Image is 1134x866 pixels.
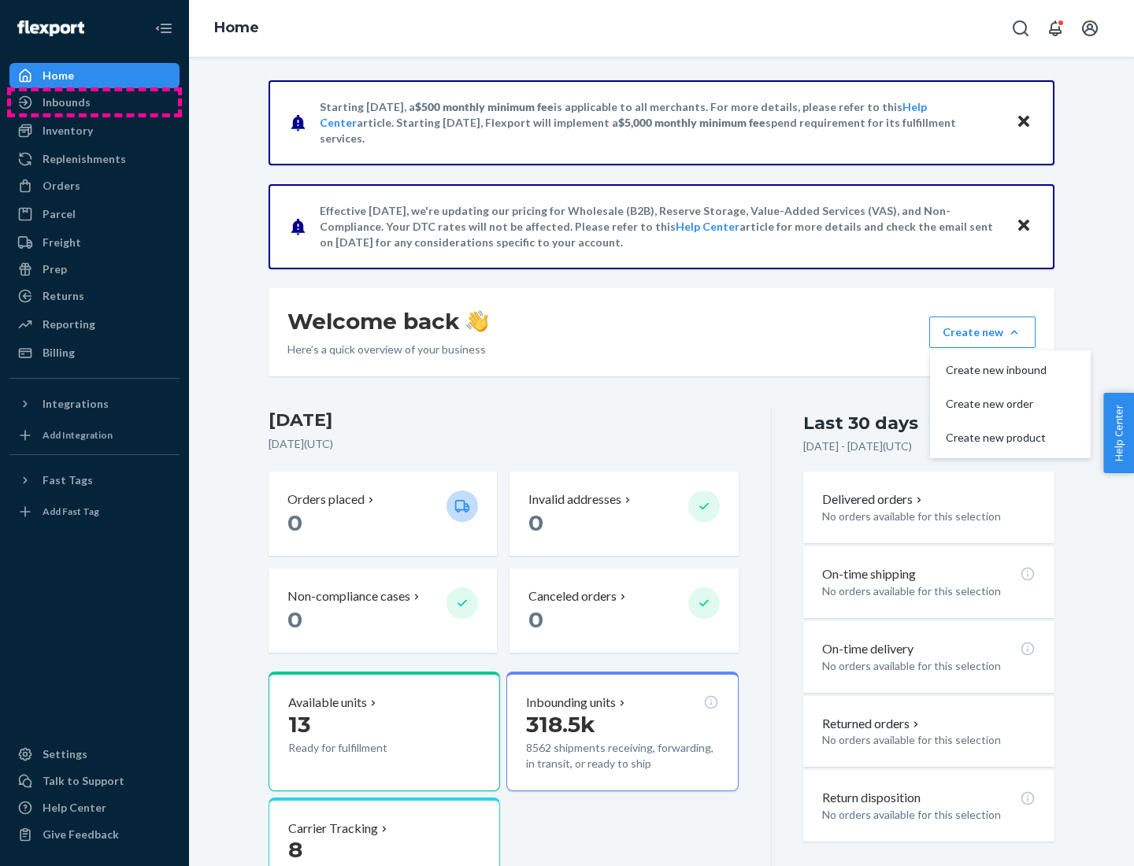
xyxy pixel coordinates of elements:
[528,606,543,633] span: 0
[415,100,554,113] span: $500 monthly minimum fee
[43,235,81,250] div: Freight
[822,509,1036,524] p: No orders available for this selection
[269,408,739,433] h3: [DATE]
[822,640,913,658] p: On-time delivery
[946,398,1047,409] span: Create new order
[933,421,1088,455] button: Create new product
[288,836,302,863] span: 8
[320,203,1001,250] p: Effective [DATE], we're updating our pricing for Wholesale (B2B), Reserve Storage, Value-Added Se...
[1103,393,1134,473] button: Help Center
[9,499,180,524] a: Add Fast Tag
[9,63,180,88] a: Home
[287,342,488,357] p: Here’s a quick overview of your business
[1074,13,1106,44] button: Open account menu
[9,468,180,493] button: Fast Tags
[320,99,1001,146] p: Starting [DATE], a is applicable to all merchants. For more details, please refer to this article...
[946,365,1047,376] span: Create new inbound
[676,220,739,233] a: Help Center
[9,257,180,282] a: Prep
[9,391,180,416] button: Integrations
[9,822,180,847] button: Give Feedback
[510,568,738,653] button: Canceled orders 0
[43,94,91,110] div: Inbounds
[9,283,180,309] a: Returns
[9,768,180,794] a: Talk to Support
[43,345,75,361] div: Billing
[43,261,67,277] div: Prep
[466,310,488,332] img: hand-wave emoji
[269,568,497,653] button: Non-compliance cases 0
[269,472,497,556] button: Orders placed 0
[526,694,616,712] p: Inbounding units
[822,658,1036,674] p: No orders available for this selection
[822,715,922,733] button: Returned orders
[9,795,180,820] a: Help Center
[946,432,1047,443] span: Create new product
[822,807,1036,823] p: No orders available for this selection
[822,789,921,807] p: Return disposition
[269,436,739,452] p: [DATE] ( UTC )
[9,340,180,365] a: Billing
[618,116,765,129] span: $5,000 monthly minimum fee
[9,90,180,115] a: Inbounds
[288,694,367,712] p: Available units
[933,353,1088,387] button: Create new inbound
[9,230,180,255] a: Freight
[43,827,119,842] div: Give Feedback
[269,672,500,791] button: Available units13Ready for fulfillment
[9,173,180,198] a: Orders
[214,19,259,36] a: Home
[822,565,916,583] p: On-time shipping
[148,13,180,44] button: Close Navigation
[528,509,543,536] span: 0
[43,505,99,518] div: Add Fast Tag
[43,472,93,488] div: Fast Tags
[510,472,738,556] button: Invalid addresses 0
[803,411,918,435] div: Last 30 days
[1014,111,1034,134] button: Close
[1039,13,1071,44] button: Open notifications
[9,202,180,227] a: Parcel
[43,428,113,442] div: Add Integration
[43,773,124,789] div: Talk to Support
[933,387,1088,421] button: Create new order
[526,711,595,738] span: 318.5k
[43,288,84,304] div: Returns
[929,316,1036,348] button: Create newCreate new inboundCreate new orderCreate new product
[43,746,87,762] div: Settings
[1005,13,1036,44] button: Open Search Box
[9,742,180,767] a: Settings
[43,123,93,139] div: Inventory
[43,316,95,332] div: Reporting
[43,206,76,222] div: Parcel
[287,606,302,633] span: 0
[822,732,1036,748] p: No orders available for this selection
[43,396,109,412] div: Integrations
[9,118,180,143] a: Inventory
[287,509,302,536] span: 0
[822,490,925,509] button: Delivered orders
[526,740,718,772] p: 8562 shipments receiving, forwarding, in transit, or ready to ship
[43,178,80,194] div: Orders
[528,587,617,605] p: Canceled orders
[803,439,912,454] p: [DATE] - [DATE] ( UTC )
[528,490,621,509] p: Invalid addresses
[9,423,180,448] a: Add Integration
[9,146,180,172] a: Replenishments
[9,312,180,337] a: Reporting
[287,307,488,335] h1: Welcome back
[202,6,272,51] ol: breadcrumbs
[506,672,738,791] button: Inbounding units318.5k8562 shipments receiving, forwarding, in transit, or ready to ship
[288,740,434,756] p: Ready for fulfillment
[43,800,106,816] div: Help Center
[287,490,365,509] p: Orders placed
[822,583,1036,599] p: No orders available for this selection
[288,820,378,838] p: Carrier Tracking
[1014,215,1034,238] button: Close
[288,711,310,738] span: 13
[287,587,410,605] p: Non-compliance cases
[43,68,74,83] div: Home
